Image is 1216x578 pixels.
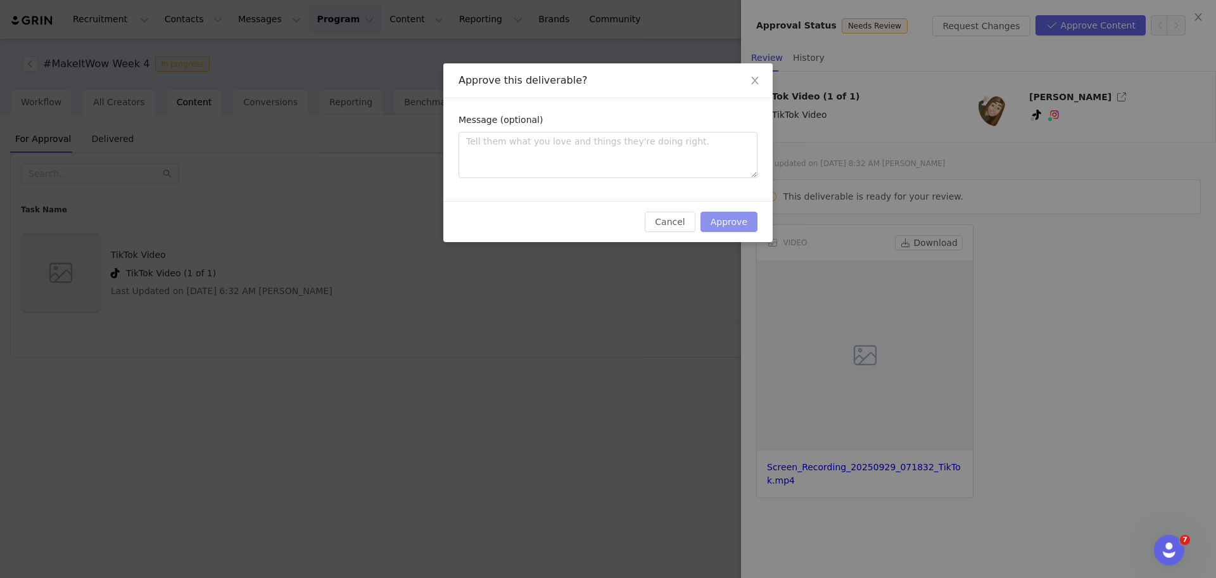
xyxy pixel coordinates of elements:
[1154,535,1184,565] iframe: Intercom live chat
[737,63,773,99] button: Close
[459,115,543,125] label: Message (optional)
[459,74,757,87] div: Approve this deliverable?
[645,212,695,232] button: Cancel
[700,212,757,232] button: Approve
[750,75,760,86] i: icon: close
[1180,535,1190,545] span: 7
